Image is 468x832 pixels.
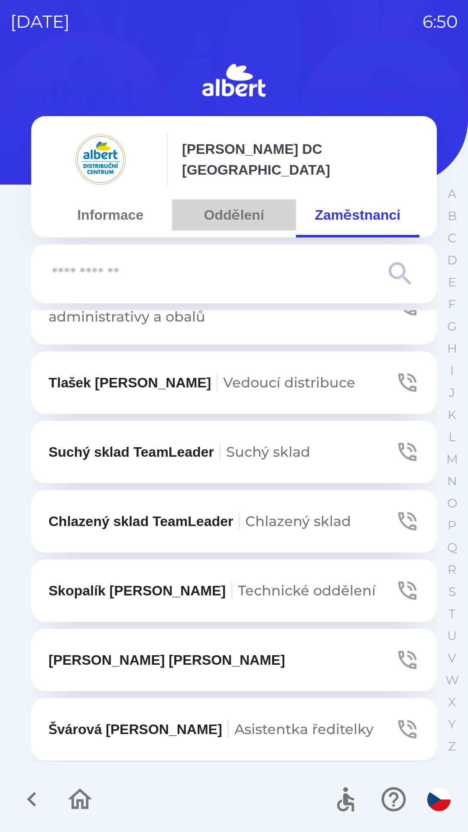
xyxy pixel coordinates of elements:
[226,443,310,460] span: Suchý sklad
[31,698,437,760] button: Švárová [PERSON_NAME]Asistentka ředitelky
[31,629,437,691] button: [PERSON_NAME] [PERSON_NAME]
[427,788,451,811] img: cs flag
[31,421,437,483] button: Suchý sklad TeamLeaderSuchý sklad
[49,133,153,185] img: 092fc4fe-19c8-4166-ad20-d7efd4551fba.png
[31,61,437,102] img: Logo
[296,199,419,231] button: Zaměstnanci
[31,351,437,414] button: Tlašek [PERSON_NAME]Vedoucí distribuce
[49,511,351,532] p: Chlazený sklad TeamLeader
[49,372,355,393] p: Tlašek [PERSON_NAME]
[223,374,355,391] span: Vedoucí distribuce
[49,442,310,462] p: Suchý sklad TeamLeader
[31,490,437,552] button: Chlazený sklad TeamLeaderChlazený sklad
[49,719,374,740] p: Švárová [PERSON_NAME]
[49,199,172,231] button: Informace
[245,513,351,530] span: Chlazený sklad
[172,199,296,231] button: Oddělení
[422,9,458,35] p: 6:50
[49,650,285,670] p: [PERSON_NAME] [PERSON_NAME]
[31,559,437,622] button: Skopalík [PERSON_NAME]Technické oddělení
[238,582,376,599] span: Technické oddělení
[234,721,374,738] span: Asistentka ředitelky
[10,9,70,35] p: [DATE]
[182,139,419,180] p: [PERSON_NAME] DC [GEOGRAPHIC_DATA]
[49,580,376,601] p: Skopalík [PERSON_NAME]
